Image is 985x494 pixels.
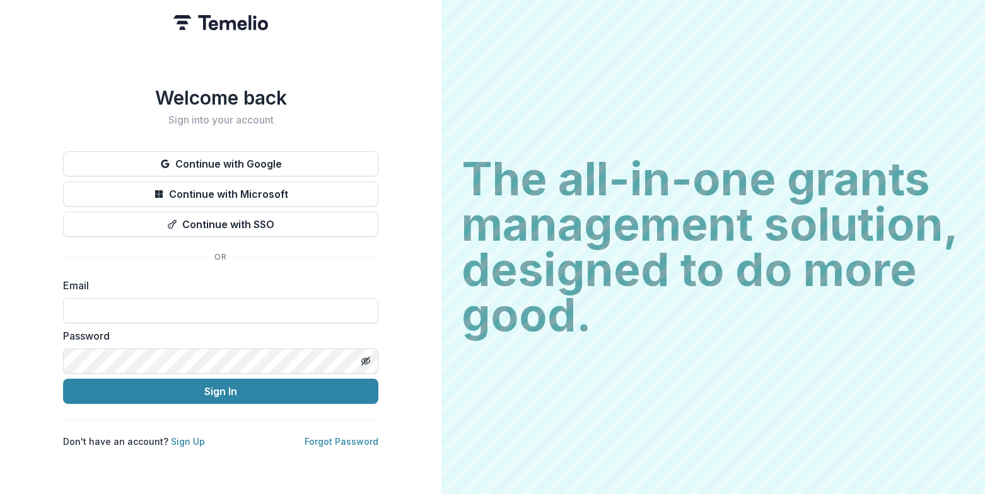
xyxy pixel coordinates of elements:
[63,212,378,237] button: Continue with SSO
[305,436,378,447] a: Forgot Password
[63,435,205,448] p: Don't have an account?
[356,351,376,371] button: Toggle password visibility
[63,379,378,404] button: Sign In
[171,436,205,447] a: Sign Up
[63,278,371,293] label: Email
[63,328,371,343] label: Password
[173,15,268,30] img: Temelio
[63,181,378,207] button: Continue with Microsoft
[63,151,378,176] button: Continue with Google
[63,114,378,126] h2: Sign into your account
[63,86,378,109] h1: Welcome back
